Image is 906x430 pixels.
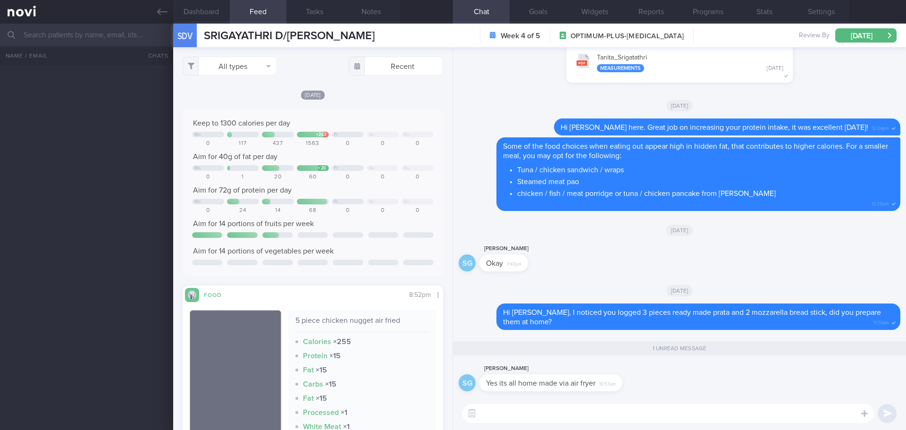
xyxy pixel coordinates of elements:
[333,338,351,346] strong: × 255
[193,119,290,127] span: Keep to 1300 calories per day
[486,379,596,387] span: Yes its all home made via air fryer
[767,65,783,72] div: [DATE]
[666,225,693,236] span: [DATE]
[227,207,259,214] div: 24
[183,57,277,76] button: All types
[193,247,334,255] span: Aim for 14 portions of vegetables per week
[402,207,434,214] div: 0
[262,174,294,181] div: 20
[503,143,888,160] span: Some of the food choices when eating out appear high in hidden fat, that contributes to higher ca...
[194,199,201,204] div: Mo
[171,18,199,54] div: SDV
[872,123,889,132] span: 12:24pm
[369,166,374,171] div: Sa
[561,124,868,131] span: Hi [PERSON_NAME] here. Great job on increasing your protein intake, it was excellent [DATE]!
[666,285,693,296] span: [DATE]
[404,132,409,137] div: Su
[570,32,684,41] span: OPTIMUM-PLUS-[MEDICAL_DATA]
[303,366,314,374] strong: Fat
[666,100,693,111] span: [DATE]
[303,338,331,346] strong: Calories
[369,199,374,204] div: Sa
[369,132,374,137] div: Sa
[332,207,364,214] div: 0
[297,207,329,214] div: 68
[517,163,894,175] li: Tuna / chicken sandwich / wraps
[227,140,259,147] div: 117
[367,207,399,214] div: 0
[329,352,341,360] strong: × 15
[835,28,897,42] button: [DATE]
[459,254,476,272] div: sg
[262,140,294,147] div: 437
[194,132,201,137] div: Mo
[872,198,889,207] span: 12:29pm
[316,395,327,402] strong: × 15
[517,186,894,198] li: chicken / fish / meat porridge or tuna / chicken pancake from [PERSON_NAME]
[316,132,327,137] div: + 263
[367,174,399,181] div: 0
[517,175,894,186] li: Steamed meat pao
[262,207,294,214] div: 14
[409,292,431,298] span: 8:52pm
[193,220,314,228] span: Aim for 14 portions of fruits per week
[297,174,329,181] div: 60
[295,316,429,332] div: 5 piece chicken nugget air fried
[192,174,224,181] div: 0
[135,46,173,65] button: Chats
[402,140,434,147] div: 0
[194,166,201,171] div: Mo
[404,166,409,171] div: Su
[459,374,476,392] div: sg
[597,54,783,73] div: Tanita_ Srigatathri
[204,30,375,42] span: SRIGAYATHRI D/[PERSON_NAME]
[501,31,540,41] strong: Week 4 of 5
[303,409,339,416] strong: Processed
[571,48,788,77] button: Tanita_Srigatathri Measurements [DATE]
[192,207,224,214] div: 0
[341,409,347,416] strong: × 1
[332,174,364,181] div: 0
[334,166,338,171] div: Fr
[303,352,327,360] strong: Protein
[316,366,327,374] strong: × 15
[597,64,644,72] div: Measurements
[227,174,259,181] div: 1
[873,317,889,326] span: 10:51am
[192,140,224,147] div: 0
[402,174,434,181] div: 0
[479,243,556,254] div: [PERSON_NAME]
[486,260,503,267] span: Okay
[334,199,338,204] div: Fr
[599,379,616,388] span: 10:57am
[479,363,651,374] div: [PERSON_NAME]
[332,140,364,147] div: 0
[318,166,327,171] div: + 20
[334,132,338,137] div: Fr
[404,199,409,204] div: Su
[799,32,830,40] span: Review By
[193,186,292,194] span: Aim for 72g of protein per day
[507,259,521,268] span: 7:47pm
[367,140,399,147] div: 0
[303,380,323,388] strong: Carbs
[301,91,325,100] span: [DATE]
[199,290,237,298] div: Food
[325,380,336,388] strong: × 15
[303,395,314,402] strong: Fat
[193,153,277,160] span: Aim for 40g of fat per day
[503,309,881,326] span: Hi [PERSON_NAME], I noticed you logged 3 pieces ready made prata and 2 mozzarella bread stick, di...
[297,140,329,147] div: 1563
